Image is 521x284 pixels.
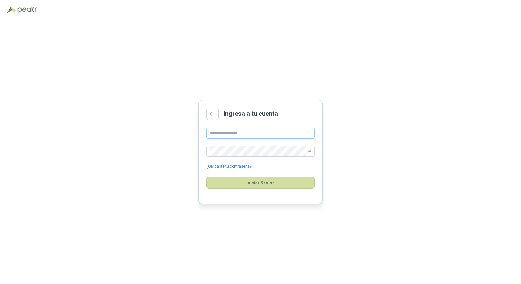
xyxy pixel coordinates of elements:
button: Iniciar Sesión [206,177,315,189]
a: ¿Olvidaste tu contraseña? [206,164,251,169]
img: Logo [7,7,16,13]
h2: Ingresa a tu cuenta [224,109,278,119]
span: eye-invisible [307,149,311,153]
img: Peakr [17,6,37,14]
